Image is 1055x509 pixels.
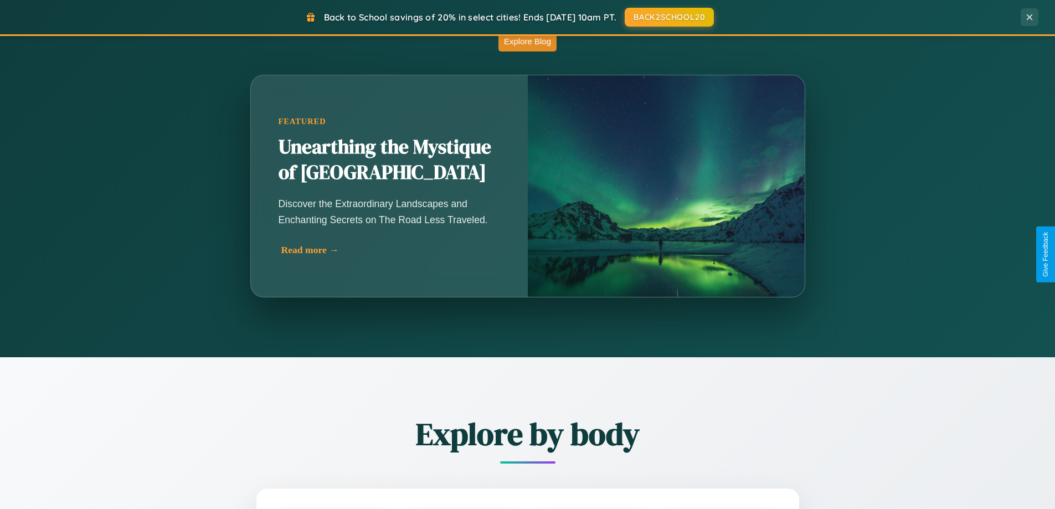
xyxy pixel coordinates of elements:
[279,135,500,186] h2: Unearthing the Mystique of [GEOGRAPHIC_DATA]
[195,413,860,455] h2: Explore by body
[279,117,500,126] div: Featured
[279,196,500,227] p: Discover the Extraordinary Landscapes and Enchanting Secrets on The Road Less Traveled.
[1042,232,1049,277] div: Give Feedback
[625,8,714,27] button: BACK2SCHOOL20
[498,31,557,52] button: Explore Blog
[281,244,503,256] div: Read more →
[324,12,616,23] span: Back to School savings of 20% in select cities! Ends [DATE] 10am PT.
